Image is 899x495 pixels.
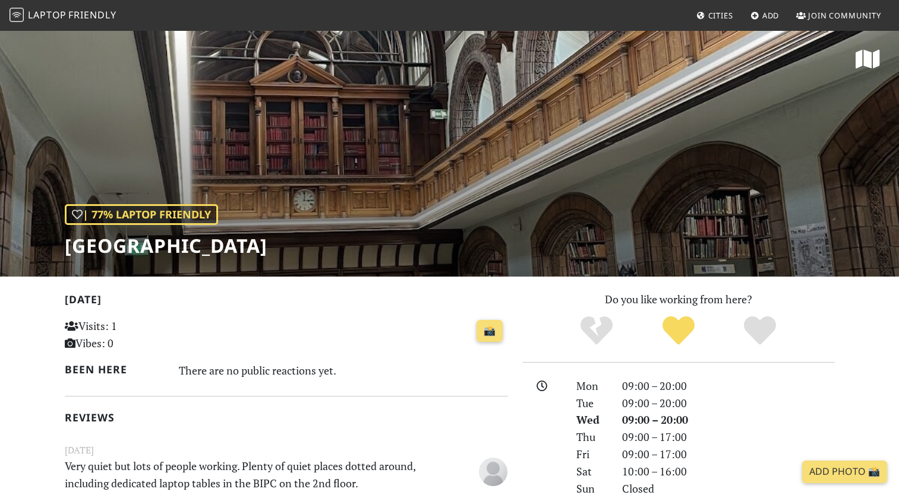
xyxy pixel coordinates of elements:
[569,395,614,412] div: Tue
[802,461,887,483] a: Add Photo 📸
[479,464,507,478] span: Anonymous
[10,5,116,26] a: LaptopFriendly LaptopFriendly
[65,411,508,424] h2: Reviews
[569,411,614,429] div: Wed
[65,234,267,257] h1: [GEOGRAPHIC_DATA]
[569,377,614,395] div: Mon
[615,429,842,446] div: 09:00 – 17:00
[522,291,835,308] p: Do you like working from here?
[28,8,67,21] span: Laptop
[808,10,881,21] span: Join Community
[65,318,203,352] p: Visits: 1 Vibes: 0
[65,293,508,310] h2: [DATE]
[708,10,733,21] span: Cities
[569,429,614,446] div: Thu
[479,458,507,486] img: blank-535327c66bd565773addf3077783bbfce4b00ec00e9fd257753287c682c7fa38.png
[65,204,218,225] div: | 77% Laptop Friendly
[569,463,614,480] div: Sat
[65,363,165,376] h2: Been here
[762,10,780,21] span: Add
[615,446,842,463] div: 09:00 – 17:00
[556,315,638,347] div: No
[68,8,116,21] span: Friendly
[10,8,24,22] img: LaptopFriendly
[477,320,503,342] a: 📸
[569,446,614,463] div: Fri
[615,463,842,480] div: 10:00 – 16:00
[615,395,842,412] div: 09:00 – 20:00
[615,411,842,429] div: 09:00 – 20:00
[58,443,515,458] small: [DATE]
[746,5,784,26] a: Add
[58,458,439,492] p: Very quiet but lots of people working. Plenty of quiet places dotted around, including dedicated ...
[638,315,720,347] div: Yes
[791,5,886,26] a: Join Community
[179,361,508,380] div: There are no public reactions yet.
[615,377,842,395] div: 09:00 – 20:00
[719,315,801,347] div: Definitely!
[692,5,738,26] a: Cities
